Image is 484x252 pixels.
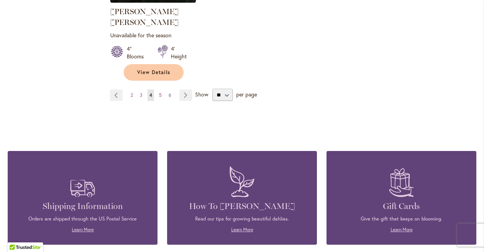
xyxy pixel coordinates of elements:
[391,227,413,232] a: Learn More
[338,216,465,222] p: Give the gift that keeps on blooming.
[124,64,184,81] a: View Details
[231,227,253,232] a: Learn More
[129,90,135,101] a: 2
[19,216,146,222] p: Orders are shipped through the US Postal Service
[131,92,133,98] span: 2
[338,201,465,212] h4: Gift Cards
[149,92,152,98] span: 4
[72,227,94,232] a: Learn More
[195,91,208,98] span: Show
[236,91,257,98] span: per page
[171,45,187,60] div: 4' Height
[140,92,143,98] span: 3
[6,225,27,246] iframe: Launch Accessibility Center
[179,201,305,212] h4: How To [PERSON_NAME]
[169,92,171,98] span: 6
[179,216,305,222] p: Read our tips for growing beautiful dahlias.
[159,92,162,98] span: 5
[110,7,179,27] a: [PERSON_NAME] [PERSON_NAME]
[157,90,164,101] a: 5
[19,201,146,212] h4: Shipping Information
[110,31,196,39] p: Unavailable for the season
[127,45,148,60] div: 4" Blooms
[138,90,144,101] a: 3
[167,90,173,101] a: 6
[137,69,170,76] span: View Details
